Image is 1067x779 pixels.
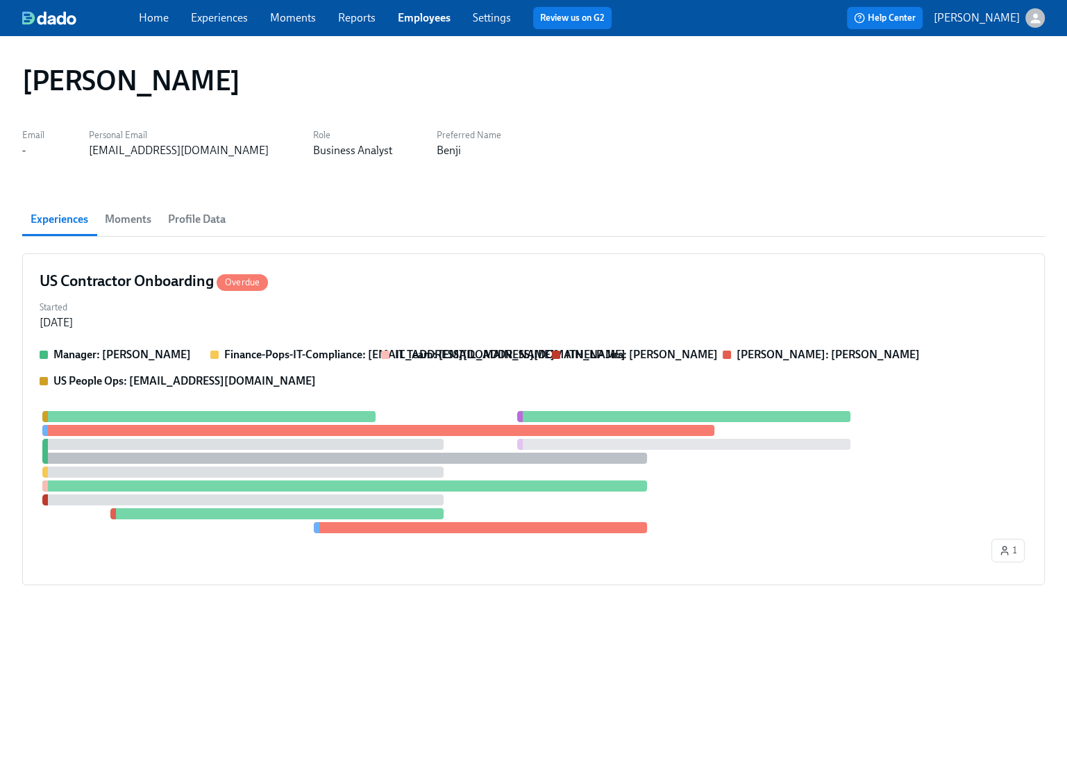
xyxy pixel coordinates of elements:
strong: Manager: [PERSON_NAME] [53,348,191,361]
label: Email [22,128,44,143]
span: Experiences [31,210,88,229]
span: Moments [105,210,151,229]
a: dado [22,11,139,25]
label: Role [313,128,392,143]
h4: US Contractor Onboarding [40,271,268,292]
label: Started [40,300,73,315]
a: Experiences [191,11,248,24]
strong: ITHELP Jira: [PERSON_NAME] [566,348,718,361]
label: Preferred Name [437,128,501,143]
strong: [PERSON_NAME]: [PERSON_NAME] [737,348,920,361]
strong: IT Team: [EMAIL_ADDRESS][DOMAIN_NAME] [395,348,625,361]
div: Business Analyst [313,143,392,158]
span: 1 [999,544,1017,558]
a: Home [139,11,169,24]
strong: Finance-Pops-IT-Compliance: [EMAIL_ADDRESS][DOMAIN_NAME] [224,348,555,361]
h1: [PERSON_NAME] [22,64,240,97]
label: Personal Email [89,128,269,143]
img: dado [22,11,76,25]
span: Help Center [854,11,916,25]
button: Review us on G2 [533,7,612,29]
div: Benji [437,143,461,158]
a: Reports [338,11,376,24]
a: Review us on G2 [540,11,605,25]
strong: US People Ops: [EMAIL_ADDRESS][DOMAIN_NAME] [53,374,316,387]
div: [EMAIL_ADDRESS][DOMAIN_NAME] [89,143,269,158]
a: Moments [270,11,316,24]
button: [PERSON_NAME] [934,8,1045,28]
a: Employees [398,11,451,24]
a: Settings [473,11,511,24]
span: Overdue [217,277,268,287]
div: [DATE] [40,315,73,330]
div: - [22,143,26,158]
button: 1 [991,539,1025,562]
span: Profile Data [168,210,226,229]
p: [PERSON_NAME] [934,10,1020,26]
button: Help Center [847,7,923,29]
